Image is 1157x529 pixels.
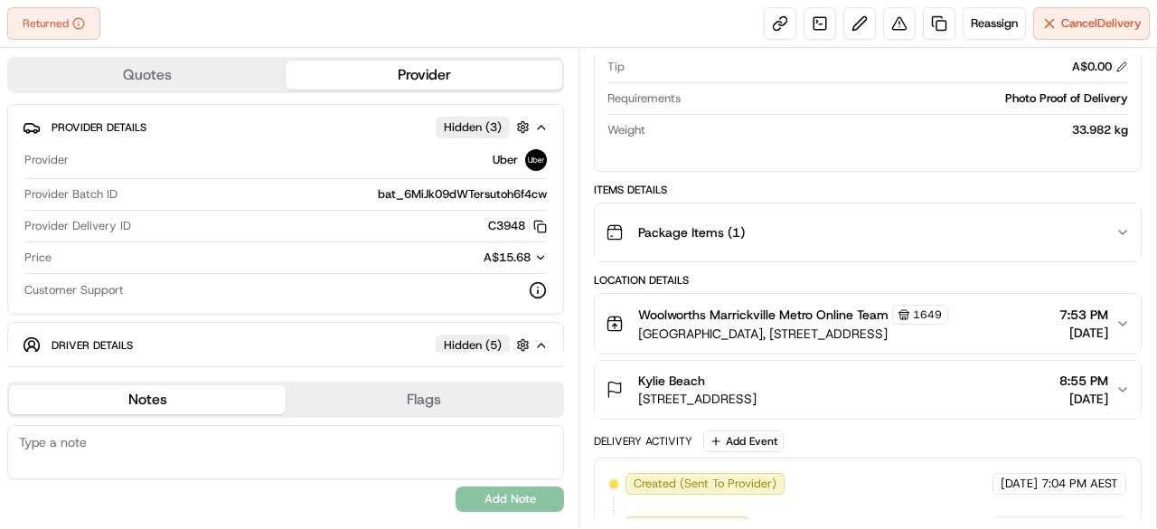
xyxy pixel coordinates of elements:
div: Items Details [594,183,1142,197]
button: Hidden (5) [436,334,534,356]
span: Requirements [607,90,681,107]
span: bat_6MiJk09dWTersutoh6f4cw [378,186,547,203]
button: A$15.68 [388,250,547,266]
span: Tip [607,59,625,75]
button: CancelDelivery [1033,7,1150,40]
span: [DATE] [1059,390,1108,408]
button: Add Event [703,430,784,452]
span: Uber [493,152,518,168]
span: Hidden ( 3 ) [444,119,502,136]
span: 1649 [913,307,942,322]
span: 7:04 PM AEST [1041,476,1118,492]
img: uber-new-logo.jpeg [525,149,547,171]
span: Customer Support [24,282,124,298]
button: Notes [9,385,286,414]
span: Cancel Delivery [1061,15,1142,32]
span: Provider Details [52,120,146,135]
button: Provider DetailsHidden (3) [23,112,549,142]
span: Driver Details [52,338,133,353]
button: C3948 [488,218,547,234]
button: Quotes [9,61,286,90]
span: Kylie Beach [638,372,705,390]
div: Photo Proof of Delivery [688,90,1128,107]
button: Woolworths Marrickville Metro Online Team1649[GEOGRAPHIC_DATA], [STREET_ADDRESS]7:53 PM[DATE] [595,294,1141,354]
button: Hidden (3) [436,116,534,138]
span: Price [24,250,52,266]
button: Package Items (1) [595,203,1141,261]
span: A$15.68 [484,250,531,265]
span: Package Items ( 1 ) [638,223,745,241]
span: Created (Sent To Provider) [634,476,776,492]
button: Returned [7,7,100,40]
button: Driver DetailsHidden (5) [23,330,549,360]
span: 7:53 PM [1059,306,1108,324]
span: Reassign [971,15,1018,32]
span: 8:55 PM [1059,372,1108,390]
span: [DATE] [1001,476,1038,492]
div: A$0.00 [1072,59,1128,75]
button: Kylie Beach[STREET_ADDRESS]8:55 PM[DATE] [595,361,1141,419]
span: [STREET_ADDRESS] [638,390,757,408]
span: Provider [24,152,69,168]
span: Hidden ( 5 ) [444,337,502,354]
span: Provider Batch ID [24,186,118,203]
span: Woolworths Marrickville Metro Online Team [638,306,889,324]
div: Delivery Activity [594,434,692,449]
button: Provider [286,61,562,90]
button: Reassign [963,7,1026,40]
div: 33.982 kg [653,122,1128,138]
div: Location Details [594,273,1142,288]
span: Weight [607,122,645,138]
button: Flags [286,385,562,414]
span: Provider Delivery ID [24,218,131,234]
span: [DATE] [1059,324,1108,342]
span: [GEOGRAPHIC_DATA], [STREET_ADDRESS] [638,325,948,343]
